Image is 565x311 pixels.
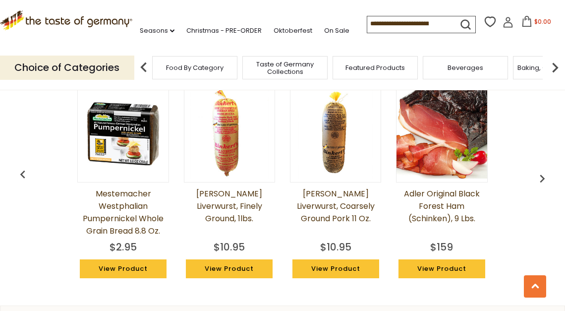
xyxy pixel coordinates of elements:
button: $0.00 [515,16,558,31]
a: View Product [186,259,273,278]
div: $10.95 [214,240,245,254]
a: Taste of Germany Collections [245,61,325,75]
img: Binkert's Liverwurst, Finely Ground, 1lbs. [184,88,275,178]
img: previous arrow [134,58,154,77]
img: previous arrow [15,167,31,183]
a: View Product [292,259,379,278]
a: Featured Products [345,64,405,71]
img: Adler Original Black Forest Ham (Schinken), 9 lbs. [396,88,487,178]
div: $2.95 [110,240,137,254]
img: Mestemacher Westphalian Pumpernickel Whole Grain Bread 8.8 oz. [78,88,168,178]
a: Oktoberfest [274,25,312,36]
a: Food By Category [166,64,224,71]
a: View Product [80,259,167,278]
a: Adler Original Black Forest Ham (Schinken), 9 lbs. [396,187,487,237]
img: Binkert's Liverwurst, Coarsely Ground Pork 11 oz. [290,88,381,178]
a: Beverages [448,64,483,71]
a: Seasons [140,25,174,36]
a: Mestemacher Westphalian Pumpernickel Whole Grain Bread 8.8 oz. [77,187,169,237]
div: $159 [430,240,453,254]
a: [PERSON_NAME] Liverwurst, Finely Ground, 1lbs. [184,187,275,237]
a: View Product [398,259,485,278]
a: On Sale [324,25,349,36]
span: $0.00 [534,17,551,26]
a: [PERSON_NAME] Liverwurst, Coarsely Ground Pork 11 oz. [290,187,381,237]
img: previous arrow [534,171,550,187]
div: $10.95 [320,240,351,254]
a: Christmas - PRE-ORDER [186,25,262,36]
img: next arrow [545,58,565,77]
